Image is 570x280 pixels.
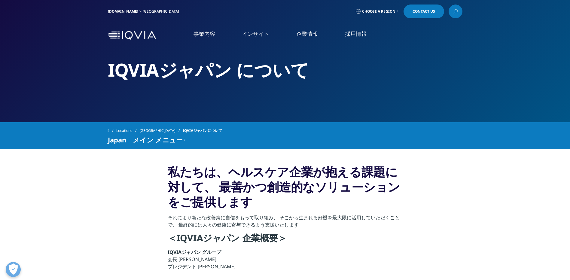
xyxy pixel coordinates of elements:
a: [DOMAIN_NAME] [108,9,138,14]
a: 事業内容 [194,30,215,38]
p: 会長 [PERSON_NAME] プレジデント [PERSON_NAME] [168,248,402,274]
a: 採用情報 [345,30,367,38]
h3: 私たちは、ヘルスケア企業が抱える課題に対して、 最善かつ創造的なソリューションをご提供します [168,164,402,214]
span: Japan メイン メニュー [108,136,183,143]
span: Choose a Region [362,9,395,14]
a: Contact Us [404,5,444,18]
nav: Primary [158,21,462,50]
span: Contact Us [413,10,435,13]
a: インサイト [242,30,269,38]
p: それにより新たな改善策に自信をもって取り組み、 そこから生まれる好機を最大限に活用していただくことで、 最終的には人々の健康に寄与できるよう支援いたします [168,214,402,232]
a: [GEOGRAPHIC_DATA] [139,125,183,136]
a: Locations [116,125,139,136]
strong: IQVIAジャパン グループ [168,249,221,255]
span: IQVIAジャパンについて [183,125,222,136]
a: 企業情報 [296,30,318,38]
h2: IQVIAジャパン について [108,59,462,81]
div: [GEOGRAPHIC_DATA] [143,9,181,14]
h4: ＜IQVIAジャパン 企業概要＞ [168,232,402,248]
button: 優先設定センターを開く [6,262,21,277]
